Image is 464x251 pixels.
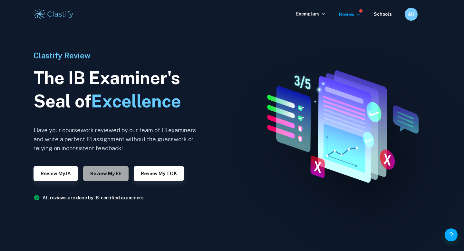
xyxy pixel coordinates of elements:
[83,166,129,181] button: Review my EE
[374,12,392,17] a: Schools
[34,126,201,153] h6: Have your coursework reviewed by our team of IB examiners and write a perfect IB assignment witho...
[339,11,361,18] p: Review
[296,10,326,17] p: Exemplars
[408,11,415,18] h6: AH
[253,65,427,186] img: IA Review hero
[34,50,201,61] h6: Clastify Review
[34,8,74,21] img: Clastify logo
[34,166,78,181] button: Review my IA
[91,91,181,111] span: Excellence
[134,166,184,181] button: Review my TOK
[445,228,458,241] button: Help and Feedback
[405,8,418,21] button: AH
[34,66,201,113] h1: The IB Examiner's Seal of
[43,195,144,200] a: All reviews are done by IB-certified examiners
